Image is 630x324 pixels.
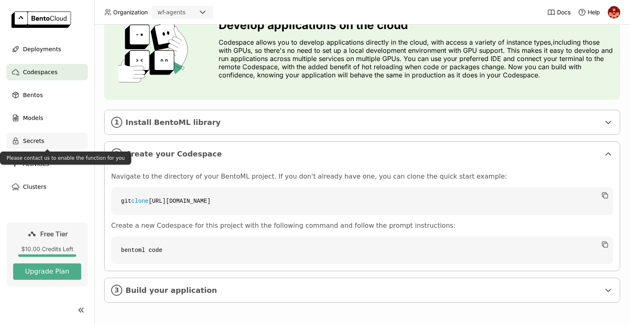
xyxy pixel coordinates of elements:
[186,9,187,17] input: Selected wf-agents.
[111,117,122,128] i: 1
[111,285,122,296] i: 3
[40,230,68,238] span: Free Tier
[23,136,44,146] span: Secrets
[13,245,81,253] div: $10.00 Credits Left
[23,44,61,54] span: Deployments
[131,198,148,204] span: clone
[7,87,88,103] a: Bentos
[126,118,600,127] span: Install BentoML library
[219,18,614,32] h3: Develop applications on the cloud
[7,222,88,286] a: Free Tier$10.00 Credits LeftUpgrade Plan
[7,133,88,149] a: Secrets
[7,179,88,195] a: Clusters
[111,236,613,264] code: bentoml code
[126,150,600,159] span: Create your Codespace
[578,8,600,16] div: Help
[7,64,88,80] a: Codespaces
[588,9,600,16] span: Help
[111,148,122,159] i: 2
[219,38,614,79] p: Codespace allows you to develop applications directly in the cloud, with access a variety of inst...
[23,90,43,100] span: Bentos
[113,9,148,16] span: Organization
[126,286,600,295] span: Build your application
[111,21,199,83] img: cover onboarding
[547,8,571,16] a: Docs
[23,67,57,77] span: Codespaces
[111,222,613,230] p: Create a new Codespace for this project with the following command and follow the prompt instruct...
[11,11,71,28] img: logo
[23,113,43,123] span: Models
[105,110,620,134] div: 1Install BentoML library
[7,41,88,57] a: Deployments
[111,172,613,181] p: Navigate to the directory of your BentoML project. If you don't already have one, you can clone t...
[608,6,620,18] img: prasanth nandanuru
[13,263,81,280] button: Upgrade Plan
[7,110,88,126] a: Models
[157,8,185,16] div: wf-agents
[105,142,620,166] div: 2Create your Codespace
[105,278,620,302] div: 3Build your application
[23,182,46,192] span: Clusters
[111,187,613,215] code: git [URL][DOMAIN_NAME]
[557,9,571,16] span: Docs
